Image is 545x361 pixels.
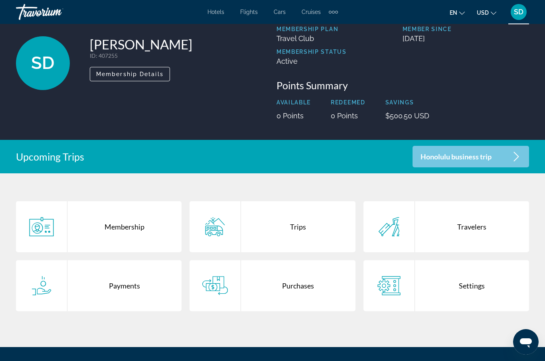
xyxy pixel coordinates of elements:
span: SD [514,8,523,16]
h3: Points Summary [276,79,529,91]
a: Hotels [207,9,224,15]
div: Payments [67,260,182,311]
div: Trips [241,201,355,252]
p: [DATE] [403,34,529,43]
button: Change currency [477,7,496,18]
div: Purchases [241,260,355,311]
p: Member Since [403,26,529,32]
a: Honolulu business trip [413,146,529,167]
p: Membership Status [276,49,347,55]
p: Available [276,99,311,106]
p: Honolulu business trip [421,153,492,160]
p: $500.50 USD [385,112,429,120]
a: Cruises [302,9,321,15]
a: Flights [240,9,258,15]
button: Membership Details [90,67,170,81]
p: : 407255 [90,52,192,59]
p: 0 Points [331,112,365,120]
a: Trips [190,201,355,252]
div: Travelers [415,201,529,252]
h2: Upcoming Trips [16,151,84,163]
p: Savings [385,99,429,106]
a: Travorium [16,2,96,22]
span: en [450,10,457,16]
a: Membership [16,201,182,252]
p: Membership Plan [276,26,347,32]
div: Membership [67,201,182,252]
p: Travel Club [276,34,347,43]
a: Payments [16,260,182,311]
iframe: Button to launch messaging window [513,329,539,355]
span: ID [90,52,96,59]
a: Cars [274,9,286,15]
a: Purchases [190,260,355,311]
button: Change language [450,7,465,18]
span: SD [31,53,55,73]
p: Active [276,57,347,65]
span: USD [477,10,489,16]
button: User Menu [508,4,529,20]
p: Redeemed [331,99,365,106]
span: Membership Details [96,71,164,77]
a: Travelers [363,201,529,252]
a: Settings [363,260,529,311]
p: 0 Points [276,112,311,120]
div: Settings [415,260,529,311]
button: Extra navigation items [329,6,338,18]
a: Membership Details [90,69,170,77]
h1: [PERSON_NAME] [90,36,192,52]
